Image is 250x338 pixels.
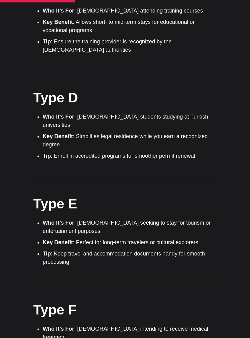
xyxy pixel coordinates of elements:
[33,300,216,319] h2: Type F
[43,113,216,129] li: : [DEMOGRAPHIC_DATA] students studying at Turkish universities
[43,152,216,160] li: : Enroll in accredited programs for smoother permit renewal
[43,326,74,332] strong: Who It’s For
[43,220,74,226] strong: Who It’s For
[33,88,216,107] h2: Type D
[43,39,51,45] strong: Tip
[43,251,51,257] strong: Tip
[43,153,51,159] strong: Tip
[43,38,216,54] li: : Ensure the training provider is recognized by the [DEMOGRAPHIC_DATA] authorities
[43,18,216,35] li: : Allows short- to mid-term stays for educational or vocational programs
[43,239,73,245] strong: Key Benefit
[43,219,216,235] li: : [DEMOGRAPHIC_DATA] seeking to stay for tourism or entertainment purposes
[33,194,216,213] h2: Type E
[43,7,216,15] li: : [DEMOGRAPHIC_DATA] attending training courses
[43,19,73,25] strong: Key Benefit
[43,250,216,266] li: : Keep travel and accommodation documents handy for smooth processing
[43,8,74,14] strong: Who It’s For
[43,132,216,149] li: : Simplifies legal residence while you earn a recognized degree
[43,238,216,247] li: : Perfect for long-term travelers or cultural explorers
[43,114,74,120] strong: Who It’s For
[43,133,73,139] strong: Key Benefit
